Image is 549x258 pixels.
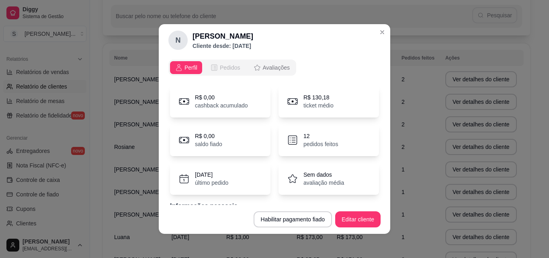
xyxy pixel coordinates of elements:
[195,171,228,179] p: [DATE]
[195,140,222,148] p: saldo fiado
[193,42,253,50] p: Cliente desde: [DATE]
[376,26,389,39] button: Close
[193,31,253,42] h2: [PERSON_NAME]
[195,101,248,109] p: cashback acumulado
[335,211,381,227] button: Editar cliente
[168,60,296,76] div: opções
[195,132,222,140] p: R$ 0,00
[168,60,381,76] div: opções
[170,201,379,211] p: Informações pessoais
[168,31,188,50] div: N
[254,211,332,227] button: Habilitar pagamento fiado
[303,93,334,101] p: R$ 130,18
[263,64,290,72] span: Avaliações
[303,132,338,140] p: 12
[220,64,240,72] span: Pedidos
[303,179,344,187] p: avaliação média
[303,140,338,148] p: pedidos feitos
[195,93,248,101] p: R$ 0,00
[303,171,344,179] p: Sem dados
[184,64,197,72] span: Perfil
[303,101,334,109] p: ticket médio
[195,179,228,187] p: último pedido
